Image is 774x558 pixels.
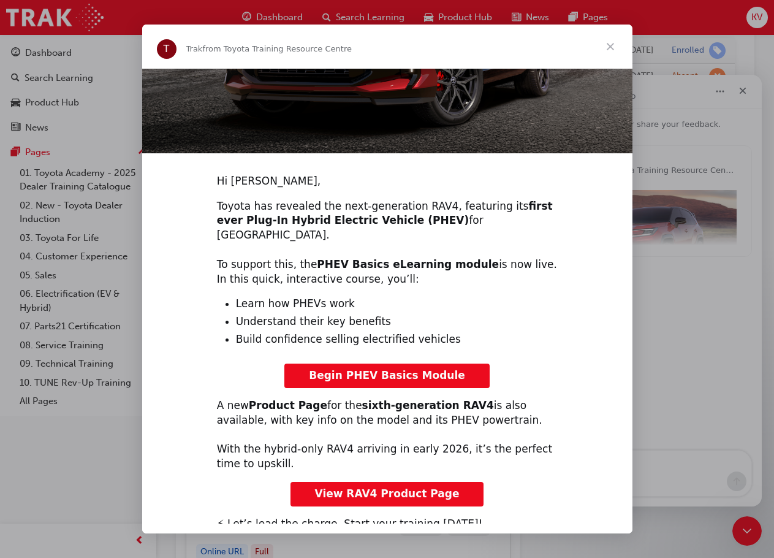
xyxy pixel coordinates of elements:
[157,39,176,59] div: Profile image for Trak
[249,399,327,411] b: Product Page
[192,5,215,28] button: Home
[19,402,29,411] button: Emoji picker
[588,25,632,69] span: Close
[290,482,484,506] a: View RAV4 Product Page
[315,487,460,500] span: View RAV4 Product Page
[236,297,558,311] li: Learn how PHEVs work
[284,364,490,388] a: Begin PHEV Basics Module
[39,402,48,411] button: Gif picker
[236,332,558,347] li: Build confidence selling electrified vehicles
[35,7,55,26] div: Profile image for Trak
[186,44,203,53] span: Trak
[217,399,558,472] div: A new for the is also available, with key info on the model and its PHEV powertrain. ​ With the h...
[8,5,31,28] button: go back
[217,517,558,532] div: ⚡ Let’s lead the charge. Start your training [DATE]!
[210,397,230,416] button: Send a message…
[55,91,71,100] span: Trak
[58,402,68,411] button: Upload attachment
[59,15,119,28] p: Active 16h ago
[59,6,80,15] h1: Trak
[217,199,558,287] div: Toyota has revealed the next-generation RAV4, featuring its for [GEOGRAPHIC_DATA]. ​ To support t...
[236,315,558,329] li: Understand their key benefits
[202,44,352,53] span: from Toyota Training Resource Centre
[10,71,235,197] div: Trak says…
[71,91,221,100] span: from Toyota Training Resource Centre
[25,86,45,105] div: Profile image for Trak
[362,399,494,411] b: sixth-generation RAV4
[317,258,499,270] b: PHEV Basics eLearning module
[309,369,465,381] span: Begin PHEV Basics Module
[215,5,237,27] div: Close
[217,174,558,189] div: Hi [PERSON_NAME],
[10,376,235,397] textarea: Message…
